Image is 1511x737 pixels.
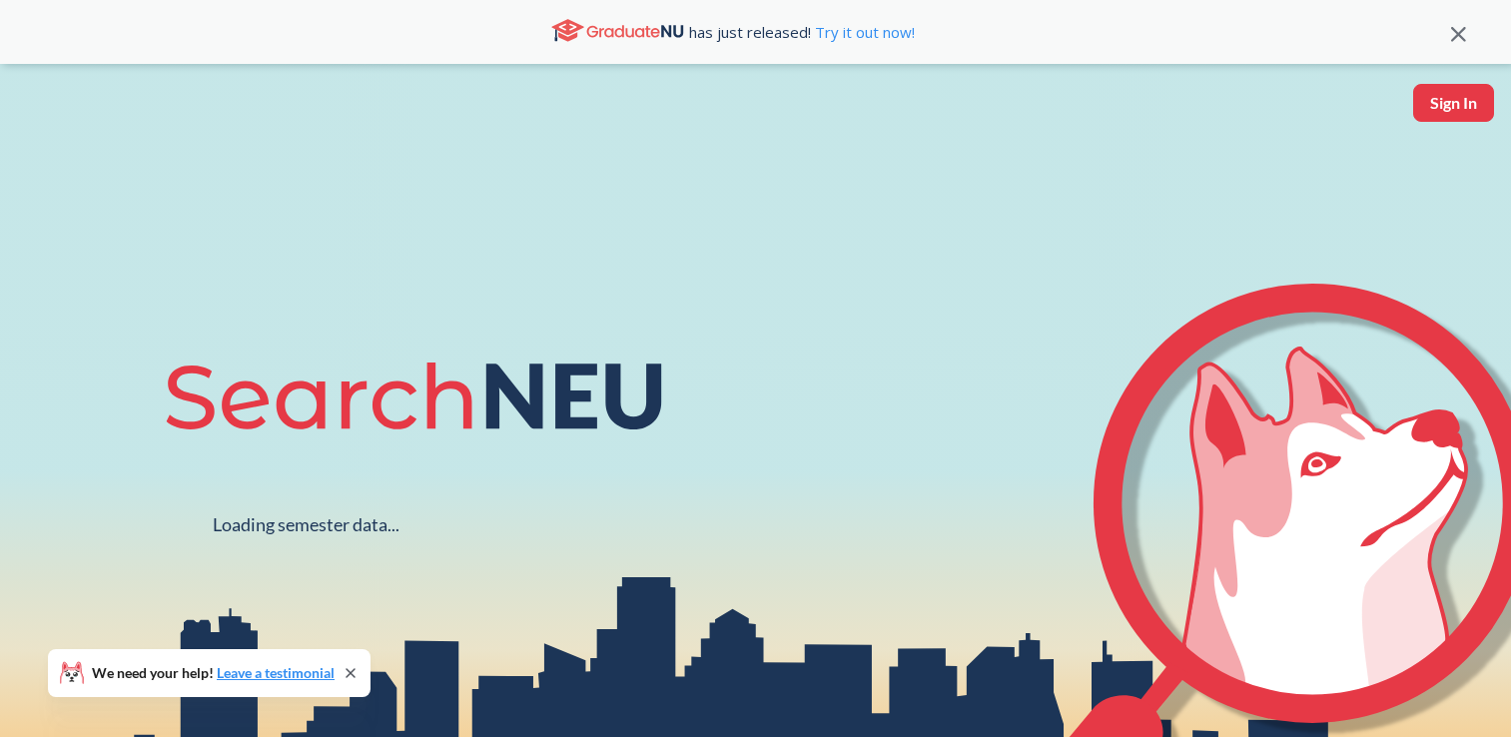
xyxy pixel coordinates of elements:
div: Loading semester data... [213,513,399,536]
a: sandbox logo [20,84,67,151]
span: has just released! [689,21,915,43]
a: Try it out now! [811,22,915,42]
button: Sign In [1413,84,1494,122]
span: We need your help! [92,666,335,680]
a: Leave a testimonial [217,664,335,681]
img: sandbox logo [20,84,67,145]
